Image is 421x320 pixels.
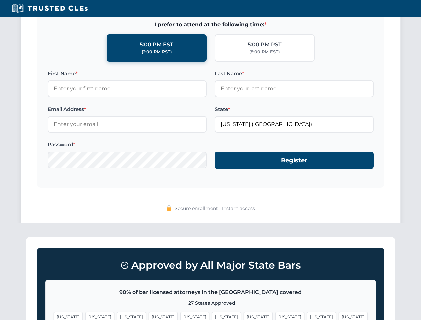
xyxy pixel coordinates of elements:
[249,49,280,55] div: (8:00 PM EST)
[166,205,172,211] img: 🔒
[215,70,374,78] label: Last Name
[215,152,374,169] button: Register
[48,80,207,97] input: Enter your first name
[45,256,376,274] h3: Approved by All Major State Bars
[175,205,255,212] span: Secure enrollment • Instant access
[215,105,374,113] label: State
[48,116,207,133] input: Enter your email
[215,80,374,97] input: Enter your last name
[48,20,374,29] span: I prefer to attend at the following time:
[48,141,207,149] label: Password
[48,70,207,78] label: First Name
[54,288,368,297] p: 90% of bar licensed attorneys in the [GEOGRAPHIC_DATA] covered
[10,3,90,13] img: Trusted CLEs
[142,49,172,55] div: (2:00 PM PST)
[54,299,368,307] p: +27 States Approved
[140,40,173,49] div: 5:00 PM EST
[48,105,207,113] label: Email Address
[248,40,282,49] div: 5:00 PM PST
[215,116,374,133] input: California (CA)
